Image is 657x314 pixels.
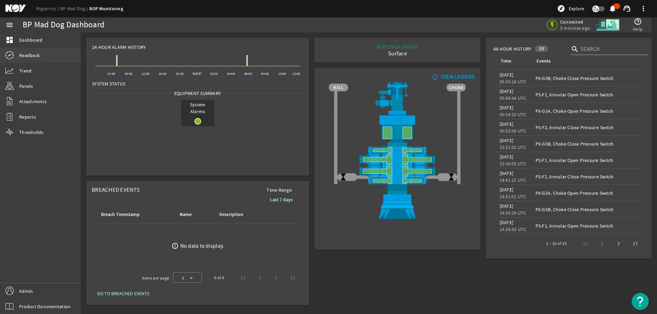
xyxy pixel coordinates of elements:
img: ShearRamOpen.png [329,165,466,177]
img: TransparentStackSlice.png [455,129,463,139]
div: PS-F1, Annular Open Pressure Switch [536,222,638,229]
span: Trend [19,67,31,74]
i: search [571,45,579,53]
div: No data to display. [180,243,224,249]
div: Items per page: [142,275,170,282]
span: Panels [19,83,33,90]
div: VIEW LEGEND [441,73,475,80]
text: 08:00 [261,72,269,76]
a: BP Mad Dog [60,5,89,12]
img: Skid.svg [595,12,620,38]
div: Breach Timestamp [101,211,140,218]
div: Name [180,211,192,218]
div: BP Mad Dog Dashboard [23,22,104,28]
legacy-datetime-component: 15:30:05 UTC [500,161,527,167]
mat-icon: menu [5,21,14,29]
b: Last 7 days [270,196,293,203]
mat-icon: help_outline [634,17,642,26]
div: BOP STACK STATUS [377,43,417,50]
legacy-datetime-component: [DATE] [500,137,514,144]
div: PS-F2, Annular Close Pressure Switch [536,173,638,180]
div: Breach Timestamp [100,211,170,218]
span: Readback [19,52,40,59]
legacy-datetime-component: 14:41:01 UTC [500,193,527,200]
text: 06:00 [244,72,252,76]
legacy-datetime-component: [DATE] [500,170,514,176]
span: Attachments [19,98,47,105]
div: Time [501,57,511,65]
text: 18:00 [142,72,150,76]
div: PX-G5A, Choke Open Pressure Switch [536,190,638,196]
img: ValveClose.png [447,173,455,181]
span: Explore [569,5,584,12]
span: Reports [19,113,36,120]
div: PX-G5A, Choke Open Pressure Switch [536,108,638,114]
button: Next page [610,235,627,252]
legacy-datetime-component: 14:34:33 UTC [500,226,527,232]
legacy-datetime-component: 00:53:09 UTC [500,128,527,134]
legacy-datetime-component: 05:50:18 UTC [500,79,527,85]
div: PX-G5B, Choke Close Pressure Switch [536,75,638,82]
span: Thresholds [19,129,43,136]
div: 10 [535,45,548,52]
div: Time [500,57,527,65]
img: UpperAnnularOpen.png [329,114,466,147]
legacy-datetime-component: [DATE] [500,121,514,127]
legacy-datetime-component: [DATE] [500,187,514,193]
mat-icon: dashboard [5,36,14,44]
span: Equipment Summary [172,90,223,97]
text: 16:00 [125,72,132,76]
span: 48-Hour History [493,45,532,52]
div: PS-F1, Annular Open Pressure Switch [536,157,638,164]
legacy-datetime-component: 14:41:22 UTC [500,177,527,183]
legacy-datetime-component: [DATE] [500,72,514,78]
legacy-datetime-component: [DATE] [500,88,514,94]
div: Events [537,57,551,65]
button: Open Resource Center [632,293,649,310]
button: Last 7 days [265,193,298,206]
span: 5 minutes ago [560,25,590,31]
span: GO TO BREACHED EVENTS [97,290,149,297]
div: PX-G5B, Choke Close Pressure Switch [536,206,638,213]
span: Dashboard [19,37,42,43]
span: System Status [92,80,125,87]
img: PipeRamOpen.png [329,177,466,184]
legacy-datetime-component: [DATE] [500,105,514,111]
text: 22:00 [176,72,184,76]
span: Connected [560,19,590,25]
text: 20:00 [159,72,167,76]
div: Description [219,211,243,218]
legacy-datetime-component: 05:49:34 UTC [500,95,527,101]
img: WellheadConnector.png [329,184,466,219]
text: 12:00 [292,72,300,76]
text: 10:00 [278,72,286,76]
div: PS-F1, Annular Open Pressure Switch [536,91,638,98]
div: Name [179,211,210,218]
legacy-datetime-component: [DATE] [500,154,514,160]
img: PipeRamOpen.png [329,147,466,154]
button: Last page [627,235,643,252]
img: TransparentStackSlice.png [332,129,340,139]
div: PX-G5B, Choke Close Pressure Switch [536,140,638,147]
img: RiserAdapter.png [329,82,466,114]
span: Product Documentation [19,303,70,310]
img: ShearRamOpen.png [329,154,466,165]
a: BOP Monitoring [89,5,123,12]
button: more_vert [635,0,652,17]
span: System Alarms [181,100,215,116]
input: Search [580,45,642,53]
legacy-datetime-component: [DATE] [500,203,514,209]
a: Rigsentry [36,5,60,12]
text: [DATE] [192,72,202,76]
div: 1 – 10 of 33 [546,240,567,247]
div: 0 of 0 [214,274,224,281]
legacy-datetime-component: 14:36:28 UTC [500,210,527,216]
mat-icon: info_outline [430,74,439,80]
span: Admin [19,288,33,295]
img: ValveClose.png [339,173,347,181]
mat-icon: error_outline [171,242,179,249]
text: 14:00 [107,72,115,76]
span: 24-Hour Alarm History [92,44,146,51]
span: Breached Events [92,186,140,193]
div: Surface [377,50,417,57]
